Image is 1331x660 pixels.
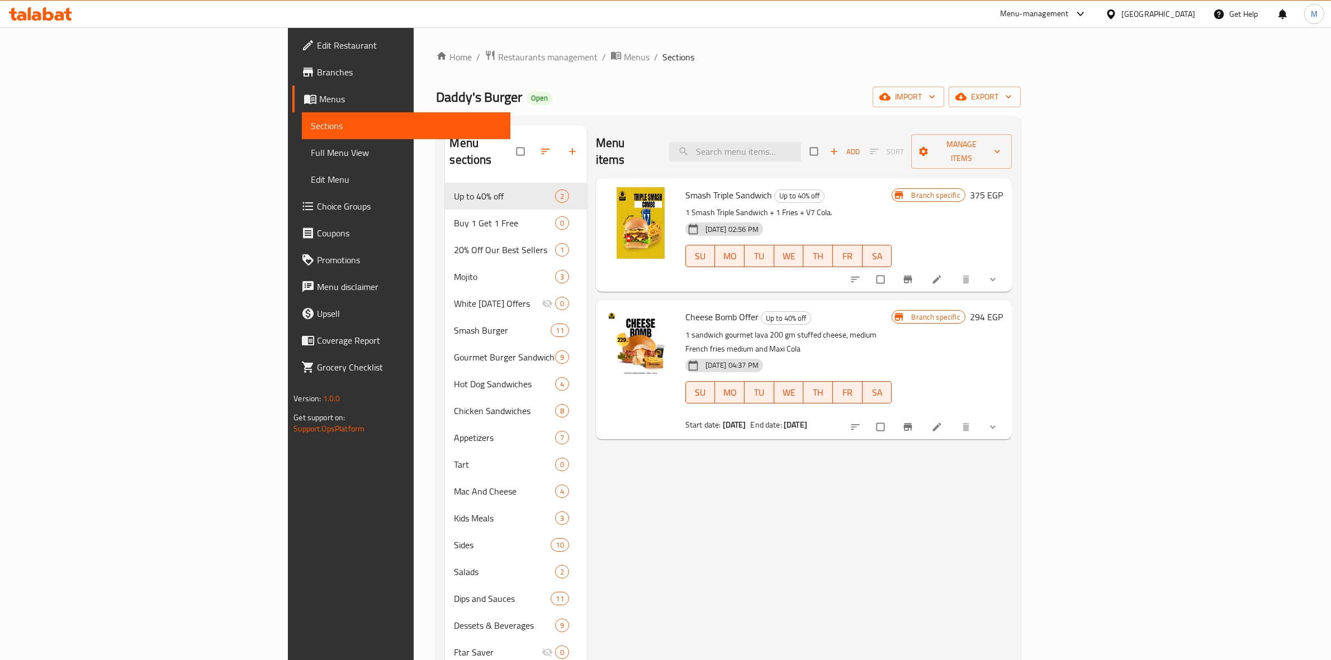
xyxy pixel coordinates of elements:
[551,593,568,604] span: 11
[761,312,811,325] span: Up to 40% off
[556,245,569,255] span: 1
[987,421,998,433] svg: Show Choices
[445,558,586,585] div: Salads2
[833,381,863,403] button: FR
[555,216,569,230] div: items
[454,297,541,310] span: White [DATE] Offers
[654,50,658,64] li: /
[454,377,555,391] div: Hot Dog Sandwiches
[774,381,804,403] button: WE
[454,592,551,605] div: Dips and Sauces
[907,312,964,322] span: Branch specific
[954,415,981,439] button: delete
[555,377,569,391] div: items
[837,384,858,401] span: FR
[317,226,501,240] span: Coupons
[302,139,510,166] a: Full Menu View
[454,538,551,552] span: Sides
[685,417,721,432] span: Start date:
[445,210,586,236] div: Buy 1 Get 1 Free0
[954,267,981,292] button: delete
[715,245,745,267] button: MO
[843,415,870,439] button: sort-choices
[454,619,555,632] span: Dessets & Beverages
[311,173,501,186] span: Edit Menu
[981,415,1007,439] button: show more
[317,39,501,52] span: Edit Restaurant
[454,243,555,257] span: 20% Off Our Best Sellers
[454,270,555,283] div: Mojito
[302,112,510,139] a: Sections
[510,141,533,162] span: Select all sections
[445,183,586,210] div: Up to 40% off2
[317,360,501,374] span: Grocery Checklist
[454,485,555,498] div: Mac And Cheese
[555,485,569,498] div: items
[870,269,893,290] span: Select to update
[931,274,945,285] a: Edit menu item
[870,416,893,438] span: Select to update
[843,267,870,292] button: sort-choices
[556,620,569,631] span: 9
[317,307,501,320] span: Upsell
[454,404,555,417] span: Chicken Sandwiches
[1121,8,1195,20] div: [GEOGRAPHIC_DATA]
[949,87,1021,107] button: export
[907,190,964,201] span: Branch specific
[556,191,569,202] span: 2
[454,565,555,578] div: Salads
[542,647,553,658] svg: Inactive section
[685,187,772,203] span: Smash Triple Sandwich
[292,300,510,327] a: Upsell
[454,216,555,230] div: Buy 1 Get 1 Free
[556,567,569,577] span: 2
[445,317,586,344] div: Smash Burger11
[761,311,811,325] div: Up to 40% off
[542,298,553,309] svg: Inactive section
[596,135,656,168] h2: Menu items
[715,381,745,403] button: MO
[292,220,510,246] a: Coupons
[958,90,1012,104] span: export
[555,243,569,257] div: items
[556,486,569,497] span: 4
[863,381,892,403] button: SA
[445,236,586,263] div: 20% Off Our Best Sellers1
[1000,7,1069,21] div: Menu-management
[560,139,587,164] button: Add section
[323,391,340,406] span: 1.0.0
[556,298,569,309] span: 0
[454,297,541,310] div: White Friday Offers
[445,451,586,478] div: Tart0
[311,146,501,159] span: Full Menu View
[779,384,799,401] span: WE
[779,248,799,264] span: WE
[551,538,569,552] div: items
[803,141,827,162] span: Select section
[690,248,711,264] span: SU
[556,379,569,390] span: 4
[830,145,860,158] span: Add
[719,248,740,264] span: MO
[555,297,569,310] div: items
[610,50,650,64] a: Menus
[873,87,944,107] button: import
[556,272,569,282] span: 3
[485,50,598,64] a: Restaurants management
[556,406,569,416] span: 8
[808,384,828,401] span: TH
[551,324,569,337] div: items
[292,246,510,273] a: Promotions
[454,189,555,203] span: Up to 40% off
[555,511,569,525] div: items
[555,431,569,444] div: items
[555,565,569,578] div: items
[292,273,510,300] a: Menu disclaimer
[555,458,569,471] div: items
[605,309,676,381] img: Cheese Bomb Offer
[827,143,863,160] span: Add item
[750,417,781,432] span: End date:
